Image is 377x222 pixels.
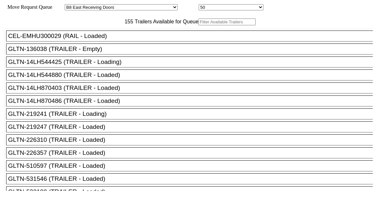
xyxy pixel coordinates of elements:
[8,71,377,79] div: GLTN-14LH544880 (TRAILER - Loaded)
[8,45,377,53] div: GLTN-136038 (TRAILER - Empty)
[8,58,377,66] div: GLTN-14LH544425 (TRAILER - Loading)
[8,188,377,195] div: GLTN-533180 (TRAILER - Loaded)
[4,4,52,10] span: Move Request Queue
[133,19,199,24] span: Trailers Available for Queue
[8,149,377,156] div: GLTN-226357 (TRAILER - Loaded)
[8,32,377,40] div: CEL-EMHU300029 (RAIL - Loaded)
[8,123,377,130] div: GLTN-219247 (TRAILER - Loaded)
[8,97,377,105] div: GLTN-14LH870486 (TRAILER - Loaded)
[8,84,377,92] div: GLTN-14LH870403 (TRAILER - Loaded)
[179,4,197,10] span: Location
[121,19,133,24] span: 155
[53,4,63,10] span: Area
[8,175,377,182] div: GLTN-531546 (TRAILER - Loaded)
[8,136,377,143] div: GLTN-226310 (TRAILER - Loaded)
[8,162,377,169] div: GLTN-510597 (TRAILER - Loaded)
[8,110,377,117] div: GLTN-219241 (TRAILER - Loading)
[198,18,256,25] input: Filter Available Trailers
